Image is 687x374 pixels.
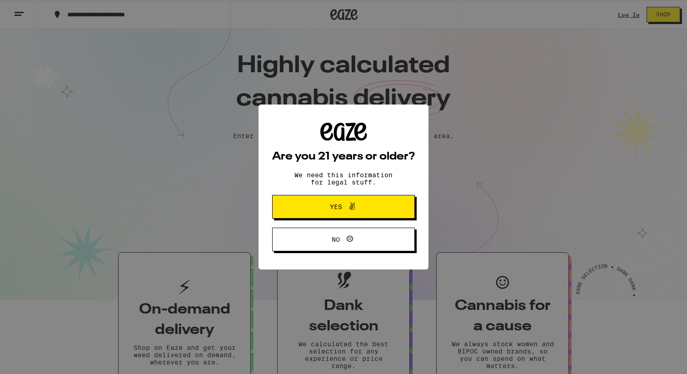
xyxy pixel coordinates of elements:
span: No [332,236,340,243]
span: Hi. Need any help? [5,6,65,14]
button: Yes [272,195,415,219]
h2: Are you 21 years or older? [272,151,415,162]
p: We need this information for legal stuff. [287,171,400,186]
span: Yes [330,204,342,210]
button: No [272,228,415,251]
